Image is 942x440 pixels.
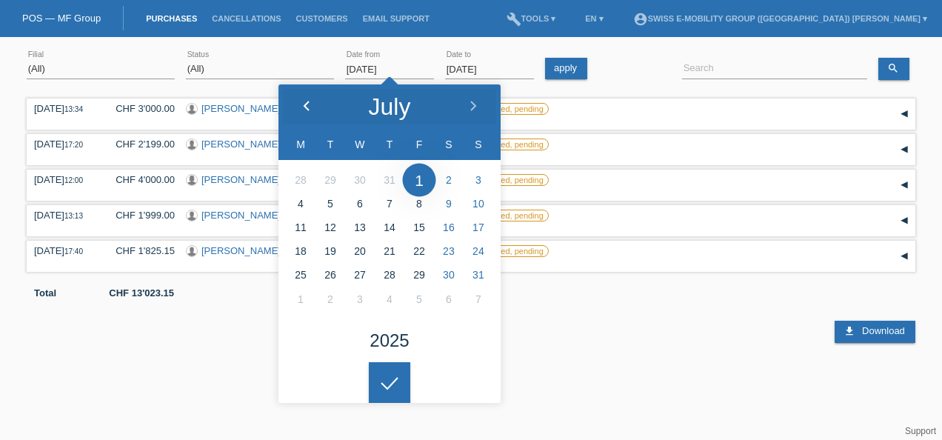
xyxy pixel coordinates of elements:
div: CHF 3'000.00 [104,103,175,114]
span: 17:40 [64,247,83,256]
a: [PERSON_NAME] [201,174,281,185]
a: search [878,58,909,80]
a: apply [545,58,587,79]
a: [PERSON_NAME] [201,139,281,150]
a: Support [905,426,936,436]
a: EN ▾ [578,14,610,23]
div: [DATE] [34,174,93,185]
a: POS — MF Group [22,13,101,24]
label: unconfirmed, pending [460,174,549,186]
label: unconfirmed, pending [460,103,549,115]
a: Purchases [138,14,204,23]
div: 2025 [370,332,409,350]
div: [DATE] [34,210,93,221]
div: CHF 1'825.15 [104,245,175,256]
div: expand/collapse [893,174,915,196]
div: expand/collapse [893,245,915,267]
i: download [844,325,855,337]
div: July [369,95,411,119]
i: search [887,62,899,74]
span: 12:00 [64,176,83,184]
a: [PERSON_NAME] [201,103,281,114]
span: 13:13 [64,212,83,220]
label: unconfirmed, pending [460,139,549,150]
a: buildTools ▾ [499,14,564,23]
i: account_circle [633,12,648,27]
div: [DATE] [34,245,93,256]
a: Email Support [355,14,437,23]
a: account_circleSwiss E-Mobility Group ([GEOGRAPHIC_DATA]) [PERSON_NAME] ▾ [626,14,935,23]
div: CHF 2'199.00 [104,139,175,150]
label: unconfirmed, pending [460,245,549,257]
a: Cancellations [204,14,288,23]
div: CHF 4'000.00 [104,174,175,185]
div: CHF 1'999.00 [104,210,175,221]
div: [DATE] [34,139,93,150]
i: build [507,12,521,27]
div: expand/collapse [893,210,915,232]
a: [PERSON_NAME] [201,210,281,221]
div: expand/collapse [893,139,915,161]
a: download Download [835,321,915,343]
div: [DATE] [34,103,93,114]
span: 13:34 [64,105,83,113]
label: unconfirmed, pending [460,210,549,221]
b: CHF 13'023.15 [109,287,174,299]
div: expand/collapse [893,103,915,125]
b: Total [34,287,56,299]
span: 17:20 [64,141,83,149]
a: [PERSON_NAME] [201,245,281,256]
a: Customers [289,14,355,23]
span: Download [862,325,905,336]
